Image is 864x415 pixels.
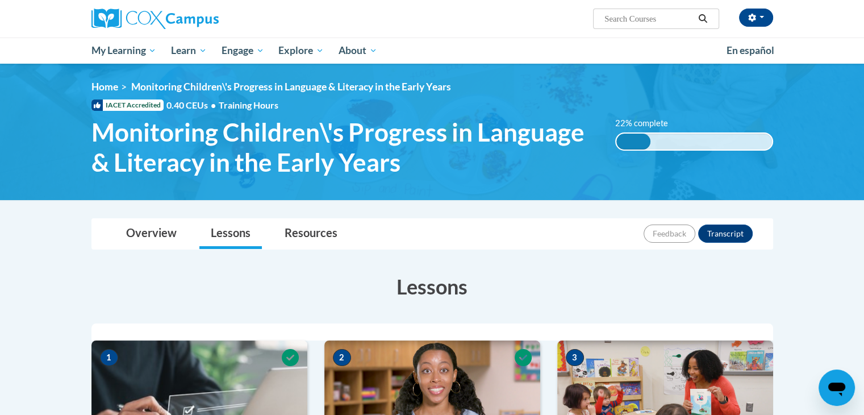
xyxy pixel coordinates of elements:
[214,38,272,64] a: Engage
[278,44,324,57] span: Explore
[819,370,855,406] iframe: Button to launch messaging window
[164,38,214,64] a: Learn
[91,81,118,93] a: Home
[91,44,156,57] span: My Learning
[91,272,773,301] h3: Lessons
[339,44,377,57] span: About
[100,349,118,366] span: 1
[603,12,694,26] input: Search Courses
[271,38,331,64] a: Explore
[222,44,264,57] span: Engage
[273,219,349,249] a: Resources
[74,38,790,64] div: Main menu
[719,39,782,63] a: En español
[566,349,584,366] span: 3
[739,9,773,27] button: Account Settings
[199,219,262,249] a: Lessons
[727,44,774,56] span: En español
[131,81,451,93] span: Monitoring Children\'s Progress in Language & Literacy in the Early Years
[91,117,599,177] span: Monitoring Children\'s Progress in Language & Literacy in the Early Years
[616,134,650,150] div: 22% complete
[211,99,216,110] span: •
[644,225,695,243] button: Feedback
[84,38,164,64] a: My Learning
[219,99,278,110] span: Training Hours
[91,9,307,29] a: Cox Campus
[166,99,219,111] span: 0.40 CEUs
[171,44,207,57] span: Learn
[115,219,188,249] a: Overview
[333,349,351,366] span: 2
[91,9,219,29] img: Cox Campus
[91,99,164,111] span: IACET Accredited
[698,225,753,243] button: Transcript
[331,38,385,64] a: About
[615,117,681,130] label: 22% complete
[694,12,711,26] button: Search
